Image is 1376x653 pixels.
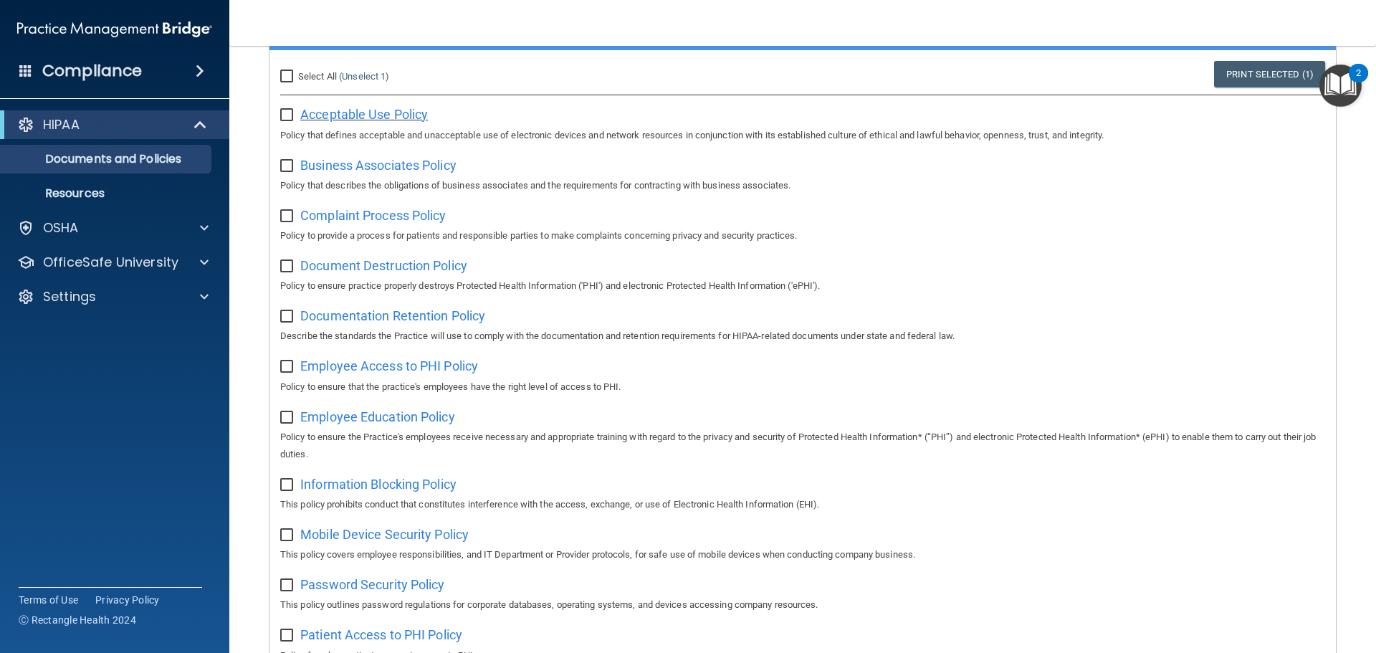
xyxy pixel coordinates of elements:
[1128,551,1359,609] iframe: Drift Widget Chat Controller
[280,328,1325,345] p: Describe the standards the Practice will use to comply with the documentation and retention requi...
[300,158,457,173] span: Business Associates Policy
[300,208,446,223] span: Complaint Process Policy
[17,219,209,237] a: OSHA
[300,527,469,542] span: Mobile Device Security Policy
[280,227,1325,244] p: Policy to provide a process for patients and responsible parties to make complaints concerning pr...
[280,546,1325,563] p: This policy covers employee responsibilities, and IT Department or Provider protocols, for safe u...
[298,71,337,82] span: Select All
[9,186,205,201] p: Resources
[19,613,136,627] span: Ⓒ Rectangle Health 2024
[300,409,455,424] span: Employee Education Policy
[43,219,79,237] p: OSHA
[300,107,428,122] span: Acceptable Use Policy
[1214,61,1325,87] a: Print Selected (1)
[9,152,205,166] p: Documents and Policies
[17,15,212,44] img: PMB logo
[300,627,462,642] span: Patient Access to PHI Policy
[17,254,209,271] a: OfficeSafe University
[1319,65,1362,107] button: Open Resource Center, 2 new notifications
[1356,73,1361,92] div: 2
[280,177,1325,194] p: Policy that describes the obligations of business associates and the requirements for contracting...
[300,308,485,323] span: Documentation Retention Policy
[300,358,478,373] span: Employee Access to PHI Policy
[280,496,1325,513] p: This policy prohibits conduct that constitutes interference with the access, exchange, or use of ...
[43,254,178,271] p: OfficeSafe University
[42,61,142,81] h4: Compliance
[280,429,1325,463] p: Policy to ensure the Practice's employees receive necessary and appropriate training with regard ...
[17,116,208,133] a: HIPAA
[280,71,297,82] input: Select All (Unselect 1)
[19,593,78,607] a: Terms of Use
[280,277,1325,295] p: Policy to ensure practice properly destroys Protected Health Information ('PHI') and electronic P...
[43,116,80,133] p: HIPAA
[300,577,444,592] span: Password Security Policy
[280,378,1325,396] p: Policy to ensure that the practice's employees have the right level of access to PHI.
[43,288,96,305] p: Settings
[280,596,1325,614] p: This policy outlines password regulations for corporate databases, operating systems, and devices...
[17,288,209,305] a: Settings
[280,127,1325,144] p: Policy that defines acceptable and unacceptable use of electronic devices and network resources i...
[95,593,160,607] a: Privacy Policy
[300,477,457,492] span: Information Blocking Policy
[339,71,389,82] a: (Unselect 1)
[300,258,467,273] span: Document Destruction Policy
